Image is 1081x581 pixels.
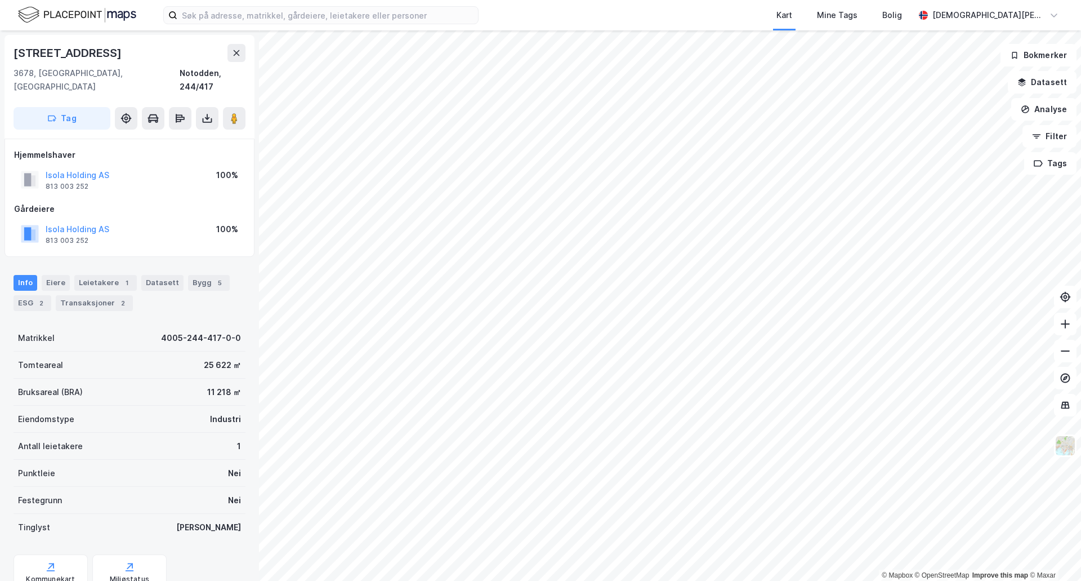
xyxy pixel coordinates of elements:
div: Notodden, 244/417 [180,66,245,94]
div: [DEMOGRAPHIC_DATA][PERSON_NAME] [932,8,1045,22]
button: Tag [14,107,110,130]
div: Nei [228,494,241,507]
div: [PERSON_NAME] [176,521,241,534]
div: Eiendomstype [18,413,74,426]
div: Eiere [42,275,70,291]
div: Matrikkel [18,331,55,345]
button: Tags [1024,152,1076,175]
div: Industri [210,413,241,426]
button: Bokmerker [1000,44,1076,66]
button: Filter [1022,125,1076,148]
div: 100% [216,168,238,182]
button: Analyse [1011,98,1076,121]
div: 813 003 252 [46,182,88,191]
div: 2 [117,298,128,309]
a: Mapbox [882,571,913,579]
div: Gårdeiere [14,202,245,216]
div: Hjemmelshaver [14,148,245,162]
input: Søk på adresse, matrikkel, gårdeiere, leietakere eller personer [177,7,478,24]
img: logo.f888ab2527a4732fd821a326f86c7f29.svg [18,5,136,25]
div: ESG [14,295,51,311]
div: Tinglyst [18,521,50,534]
div: Transaksjoner [56,295,133,311]
div: Nei [228,467,241,480]
div: 5 [214,277,225,289]
div: Bruksareal (BRA) [18,385,83,399]
div: 1 [237,440,241,453]
div: Festegrunn [18,494,62,507]
div: Tomteareal [18,358,63,372]
div: 100% [216,223,238,236]
button: Datasett [1008,71,1076,94]
div: [STREET_ADDRESS] [14,44,124,62]
div: Datasett [141,275,184,291]
div: 3678, [GEOGRAPHIC_DATA], [GEOGRAPHIC_DATA] [14,66,180,94]
div: 11 218 ㎡ [207,385,241,399]
div: Info [14,275,37,291]
div: Punktleie [18,467,55,480]
div: 4005-244-417-0-0 [161,331,241,345]
div: 813 003 252 [46,236,88,245]
iframe: Chat Widget [1025,527,1081,581]
div: Bygg [188,275,230,291]
a: Improve this map [972,571,1028,579]
div: Mine Tags [817,8,857,22]
div: Kart [776,8,792,22]
div: Bolig [882,8,902,22]
img: Z [1055,435,1076,456]
div: 1 [121,277,132,289]
div: 2 [35,298,47,309]
div: Antall leietakere [18,440,83,453]
div: Kontrollprogram for chat [1025,527,1081,581]
div: Leietakere [74,275,137,291]
div: 25 622 ㎡ [204,358,241,372]
a: OpenStreetMap [915,571,970,579]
